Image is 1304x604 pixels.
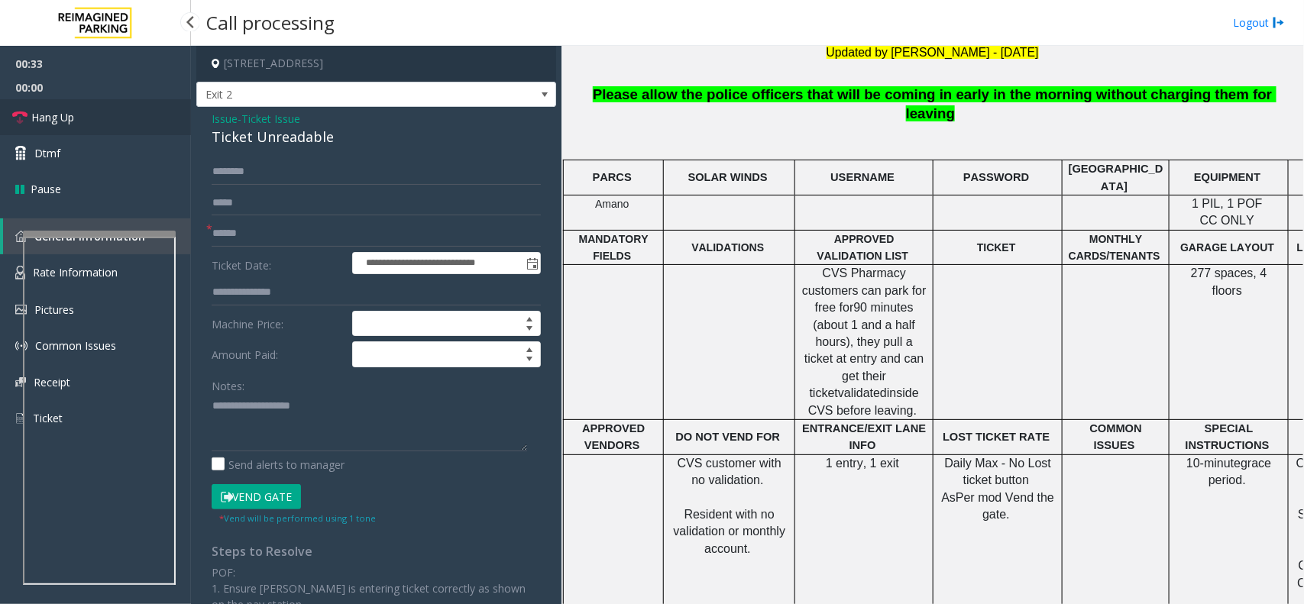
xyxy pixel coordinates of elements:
span: 10-minute [1186,457,1241,470]
span: APPROVED VALIDATION LIST [817,233,908,262]
h4: Steps to Resolve [212,544,541,559]
span: CVS Pharmacy customers can park for free for [802,266,930,314]
span: ENTRANCE/EXIT LANE INFO [802,422,929,451]
span: Toggle popup [523,253,540,274]
span: As [942,491,956,504]
img: 'icon' [15,231,27,242]
button: Vend Gate [212,484,301,510]
span: validated [838,386,887,399]
span: VALIDATIONS [691,241,764,254]
span: Hang Up [31,109,74,125]
span: APPROVED VENDORS [582,422,648,451]
span: Per mod Vend the gate. [956,491,1057,521]
span: USERNAME [830,171,895,183]
span: Increase value [519,342,540,354]
span: Decrease value [519,354,540,367]
a: General Information [3,218,191,254]
span: PARCS [593,171,632,183]
span: GARAGE LAYOUT [1180,241,1274,254]
span: 1 entry, 1 exit [826,457,899,470]
img: 'icon' [15,305,27,315]
span: SPECIAL INSTRUCTIONS [1186,422,1270,451]
span: Pause [31,181,61,197]
img: 'icon' [15,412,25,425]
label: Notes: [212,373,244,394]
span: General Information [34,229,145,244]
span: Decrease value [519,324,540,336]
span: 90 minutes (about 1 and a half hours) [814,301,919,348]
img: 'icon' [15,377,26,387]
span: DO NOT VEND FOR [675,431,780,443]
span: SOLAR WINDS [688,171,768,183]
font: Updated by [PERSON_NAME] - [DATE] [827,46,1039,59]
h4: [STREET_ADDRESS] [196,46,556,82]
span: Issue [212,111,238,127]
span: TICKET [977,241,1016,254]
label: Machine Price: [208,311,348,337]
span: Increase value [519,312,540,324]
div: Ticket Unreadable [212,127,541,147]
label: Send alerts to manager [212,457,345,473]
span: - [238,111,300,126]
label: Amount Paid: [208,341,348,367]
span: CC ONLY [1200,214,1254,227]
span: 1 PIL, 1 POF [1192,197,1262,210]
a: Logout [1233,15,1285,31]
span: Exit 2 [197,82,484,107]
span: Dtmf [34,145,60,161]
span: MANDATORY FIELDS [579,233,652,262]
span: MONTHLY CARDS/TENANTS [1069,233,1160,262]
span: Ticket Issue [241,111,300,127]
span: Please allow the police officers that will be coming in early in the morning without charging the... [593,86,1276,122]
img: 'icon' [15,340,28,352]
span: 277 spaces, 4 floors [1191,266,1270,296]
span: Resident with no validation or monthly account. [673,508,788,555]
span: , they pull a ticket at entry and can get their ticket [804,335,927,399]
img: 'icon' [15,266,25,279]
span: PASSWORD [963,171,1029,183]
small: Vend will be performed using 1 tone [219,512,376,524]
span: COMMON ISSUES [1090,422,1145,451]
span: Amano [595,198,629,210]
h3: Call processing [199,4,342,41]
img: logout [1273,15,1285,31]
span: [GEOGRAPHIC_DATA] [1069,163,1163,192]
label: Ticket Date: [208,252,348,275]
span: LOST TICKET RATE [943,431,1050,443]
span: EQUIPMENT [1194,171,1260,183]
